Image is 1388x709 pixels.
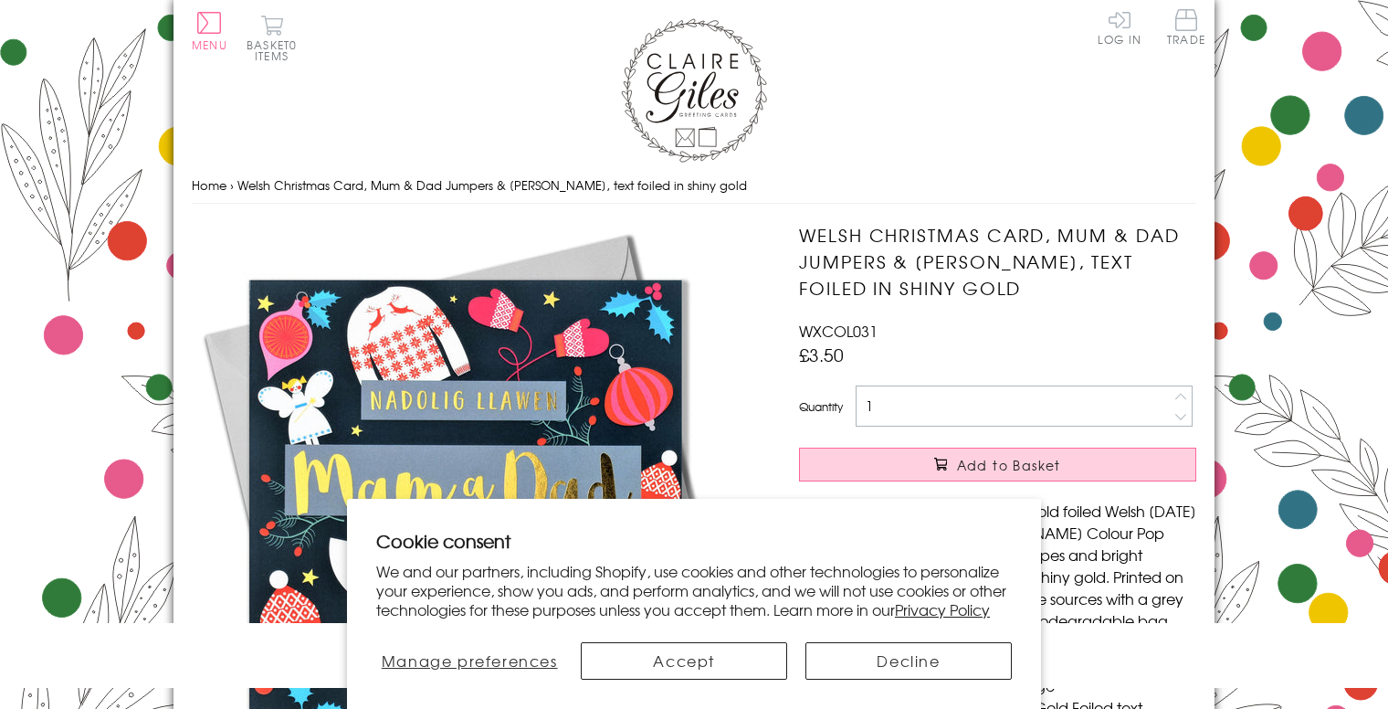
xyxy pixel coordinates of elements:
label: Quantity [799,398,843,415]
img: Claire Giles Greetings Cards [621,18,767,163]
button: Menu [192,12,227,50]
a: Log In [1098,9,1141,45]
button: Manage preferences [376,642,563,680]
button: Basket0 items [247,15,297,61]
button: Decline [805,642,1012,680]
button: Accept [581,642,787,680]
a: Trade [1167,9,1205,48]
span: WXCOL031 [799,320,878,342]
span: Add to Basket [957,456,1061,474]
nav: breadcrumbs [192,167,1196,205]
h2: Cookie consent [376,528,1012,554]
span: Welsh Christmas Card, Mum & Dad Jumpers & [PERSON_NAME], text foiled in shiny gold [237,176,747,194]
span: › [230,176,234,194]
span: Trade [1167,9,1205,45]
span: Menu [192,37,227,53]
span: 0 items [255,37,297,64]
a: Privacy Policy [895,598,990,620]
h1: Welsh Christmas Card, Mum & Dad Jumpers & [PERSON_NAME], text foiled in shiny gold [799,222,1196,301]
button: Add to Basket [799,448,1196,481]
span: Manage preferences [382,650,558,672]
p: We and our partners, including Shopify, use cookies and other technologies to personalize your ex... [376,562,1012,619]
span: £3.50 [799,342,844,367]
a: Home [192,176,226,194]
